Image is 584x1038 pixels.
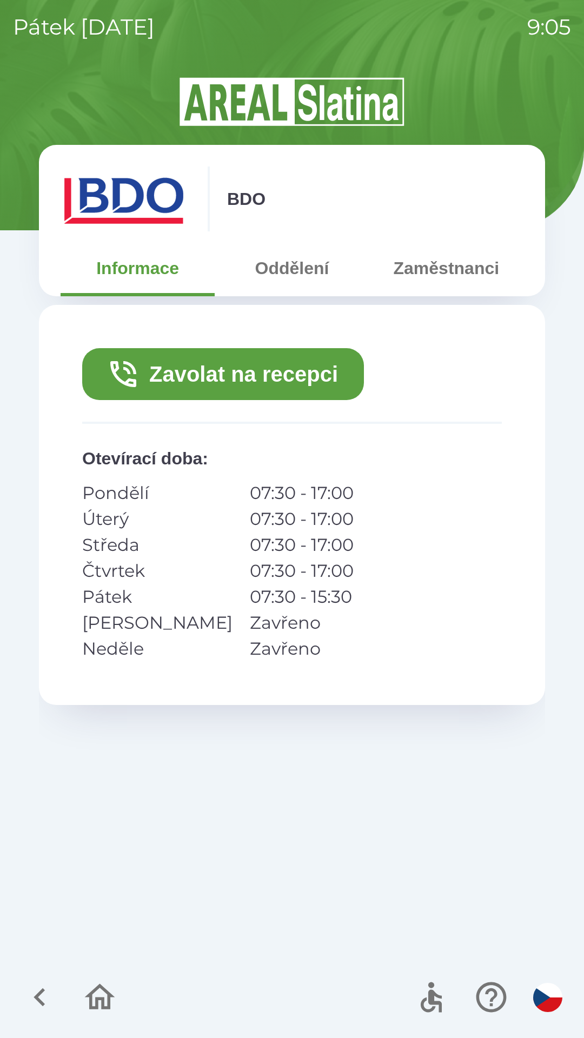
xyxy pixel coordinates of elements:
[227,186,266,212] p: BDO
[527,11,571,43] p: 9:05
[82,445,502,471] p: Otevírací doba :
[13,11,155,43] p: pátek [DATE]
[215,249,369,288] button: Oddělení
[82,506,233,532] p: Úterý
[250,584,354,610] p: 07:30 - 15:30
[61,167,190,231] img: ae7449ef-04f1-48ed-85b5-e61960c78b50.png
[61,249,215,288] button: Informace
[250,610,354,636] p: Zavřeno
[82,558,233,584] p: Čtvrtek
[250,480,354,506] p: 07:30 - 17:00
[369,249,523,288] button: Zaměstnanci
[82,480,233,506] p: Pondělí
[82,348,364,400] button: Zavolat na recepci
[82,532,233,558] p: Středa
[82,636,233,662] p: Neděle
[250,506,354,532] p: 07:30 - 17:00
[82,610,233,636] p: [PERSON_NAME]
[250,636,354,662] p: Zavřeno
[250,532,354,558] p: 07:30 - 17:00
[82,584,233,610] p: Pátek
[533,983,562,1012] img: cs flag
[39,76,545,128] img: Logo
[250,558,354,584] p: 07:30 - 17:00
